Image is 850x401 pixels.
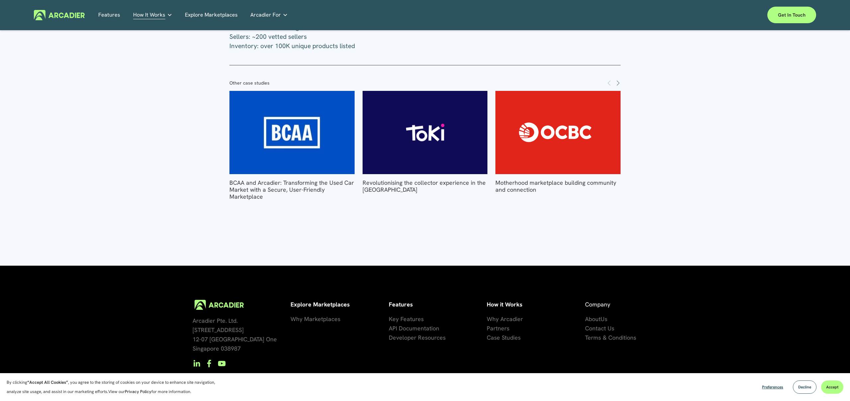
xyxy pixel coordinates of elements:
a: Revolutionising the collector experience in the Philippines [363,91,488,174]
button: Preferences [757,380,788,394]
a: Contact Us [585,324,614,333]
a: Key Features [389,314,424,324]
a: LinkedIn [193,360,201,368]
span: API Documentation [389,324,439,332]
p: By clicking , you agree to the storing of cookies on your device to enhance site navigation, anal... [7,378,222,396]
a: Explore Marketplaces [185,10,238,20]
a: YouTube [218,360,226,368]
a: API Documentation [389,324,439,333]
a: Privacy Policy [125,389,151,394]
span: Developer Resources [389,334,446,341]
span: P [487,324,490,332]
span: Ca [487,334,494,341]
a: About [585,314,601,324]
span: Decline [798,384,811,390]
span: GMV/Transactions: 40% cumulative monthly growth rate [DATE] Users: close to 100K registered users... [229,14,410,50]
a: folder dropdown [250,10,288,20]
span: Next [615,80,621,86]
span: Contact Us [585,324,614,332]
span: Arcadier Pte. Ltd. [STREET_ADDRESS] 12-07 [GEOGRAPHIC_DATA] One Singapore 038987 [193,317,277,352]
img: Arcadier [34,10,85,20]
img: Revolutionising the collector experience in the Philippines [338,91,512,174]
a: Why Marketplaces [291,314,340,324]
a: Why Arcadier [487,314,523,324]
span: Previous [607,80,612,86]
a: Motherhood marketplace building community and connection [495,91,621,174]
span: Preferences [762,384,783,390]
strong: How it Works [487,301,522,308]
span: Terms & Conditions [585,334,636,341]
button: Decline [793,380,816,394]
strong: “Accept All Cookies” [27,379,68,385]
span: About [585,315,601,323]
span: se Studies [494,334,521,341]
a: Features [98,10,120,20]
a: P [487,324,490,333]
a: Ca [487,333,494,342]
span: artners [490,324,509,332]
strong: Explore Marketplaces [291,301,350,308]
a: folder dropdown [133,10,172,20]
a: BCAA and Arcadier: Transforming the Used Car Market with a Secure, User-Friendly Marketplace [229,179,354,200]
a: Developer Resources [389,333,446,342]
a: Get in touch [767,7,816,23]
a: Revolutionising the collector experience in the [GEOGRAPHIC_DATA] [363,179,486,193]
img: BCAA and Arcadier: Transforming the Used Car Market with a Secure, User-Friendly Marketplace [205,91,379,174]
a: artners [490,324,509,333]
img: Motherhood marketplace building community and connection [471,91,645,174]
a: Terms & Conditions [585,333,636,342]
span: How It Works [133,10,165,20]
strong: Features [389,301,413,308]
a: se Studies [494,333,521,342]
a: BCAA and Arcadier: Transforming the Used Car Market with a Secure, User-Friendly Marketplace [229,91,355,174]
iframe: Chat Widget [817,369,850,401]
a: Facebook [205,360,213,368]
span: Company [585,301,610,308]
a: Motherhood marketplace building community and connection [495,179,616,193]
span: Other case studies [229,80,270,86]
span: Key Features [389,315,424,323]
span: Why Arcadier [487,315,523,323]
span: Why Marketplaces [291,315,340,323]
span: Arcadier For [250,10,281,20]
span: Us [601,315,607,323]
